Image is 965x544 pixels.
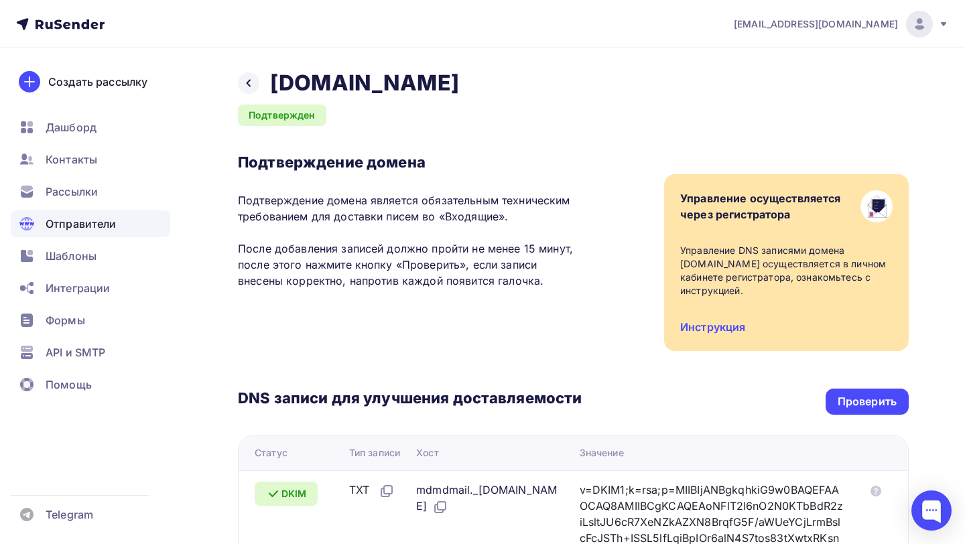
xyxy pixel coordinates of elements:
[734,11,949,38] a: [EMAIL_ADDRESS][DOMAIN_NAME]
[416,446,439,460] div: Хост
[11,210,170,237] a: Отправители
[680,244,893,297] div: Управление DNS записями домена [DOMAIN_NAME] осуществляется в личном кабинете регистратора, ознак...
[11,146,170,173] a: Контакты
[349,482,395,499] div: TXT
[680,190,841,222] div: Управление осуществляется через регистратора
[270,70,459,96] h2: [DOMAIN_NAME]
[11,307,170,334] a: Формы
[46,119,96,135] span: Дашборд
[46,344,105,360] span: API и SMTP
[46,377,92,393] span: Помощь
[734,17,898,31] span: [EMAIL_ADDRESS][DOMAIN_NAME]
[11,243,170,269] a: Шаблоны
[680,320,745,334] a: Инструкция
[46,248,96,264] span: Шаблоны
[46,312,85,328] span: Формы
[580,446,624,460] div: Значение
[46,506,93,523] span: Telegram
[46,184,98,200] span: Рассылки
[46,280,110,296] span: Интеграции
[238,105,326,126] div: Подтвержден
[238,153,582,172] h3: Подтверждение домена
[46,151,97,167] span: Контакты
[11,178,170,205] a: Рассылки
[46,216,117,232] span: Отправители
[255,446,287,460] div: Статус
[349,446,400,460] div: Тип записи
[238,192,582,289] p: Подтверждение домена является обязательным техническим требованием для доставки писем во «Входящи...
[416,482,558,515] div: mdmdmail._[DOMAIN_NAME]
[48,74,147,90] div: Создать рассылку
[11,114,170,141] a: Дашборд
[838,394,897,409] div: Проверить
[281,487,307,500] span: DKIM
[238,389,582,410] h3: DNS записи для улучшения доставляемости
